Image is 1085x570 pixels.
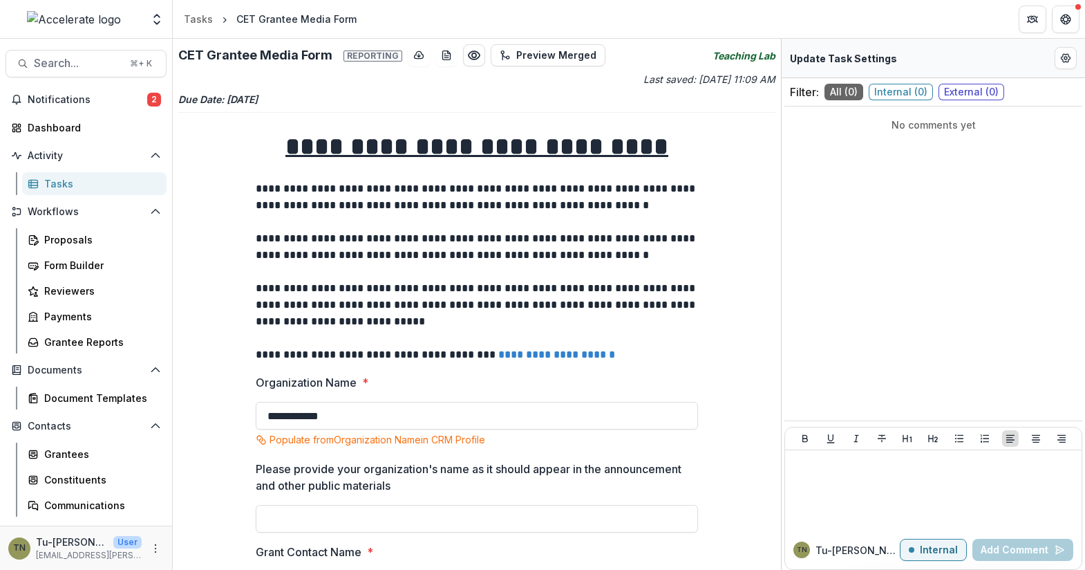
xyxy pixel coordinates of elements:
[44,335,155,349] div: Grantee Reports
[463,44,485,66] button: Preview 16c778e7-35b6-4dac-8db3-1b7fa66b2f9e.pdf
[28,150,144,162] span: Activity
[178,92,775,107] p: Due Date: [DATE]
[36,549,142,562] p: [EMAIL_ADDRESS][PERSON_NAME][DOMAIN_NAME]
[28,365,144,376] span: Documents
[44,498,155,513] div: Communications
[184,12,213,26] div: Tasks
[6,145,167,167] button: Open Activity
[13,544,26,553] div: Tu-Quyen Nguyen
[256,544,361,560] p: Grant Contact Name
[869,84,933,100] span: Internal ( 0 )
[797,430,813,447] button: Bold
[1019,6,1046,33] button: Partners
[36,535,108,549] p: Tu-[PERSON_NAME]
[408,44,430,66] button: download-button
[824,84,863,100] span: All ( 0 )
[972,539,1073,561] button: Add Comment
[22,279,167,302] a: Reviewers
[491,44,605,66] button: Preview Merged
[178,9,362,29] nav: breadcrumb
[822,430,839,447] button: Underline
[6,89,167,111] button: Notifications2
[256,374,357,391] p: Organization Name
[27,11,121,28] img: Accelerate logo
[6,415,167,437] button: Open Contacts
[28,206,144,218] span: Workflows
[44,391,155,405] div: Document Templates
[874,430,890,447] button: Strike
[44,258,155,273] div: Form Builder
[899,430,916,447] button: Heading 1
[22,387,167,410] a: Document Templates
[790,118,1077,132] p: No comments yet
[6,522,167,544] button: Open Data & Reporting
[113,536,142,549] p: User
[920,544,958,556] p: Internal
[22,468,167,491] a: Constituents
[44,232,155,247] div: Proposals
[1053,430,1070,447] button: Align Right
[1028,430,1044,447] button: Align Center
[6,201,167,223] button: Open Workflows
[28,94,147,106] span: Notifications
[797,546,807,553] div: Tu-Quyen Nguyen
[270,432,485,447] p: Populate from Organization Name in CRM Profile
[938,84,1004,100] span: External ( 0 )
[976,430,993,447] button: Ordered List
[256,461,690,494] p: Please provide your organization's name as it should appear in the announcement and other public ...
[6,359,167,381] button: Open Documents
[22,228,167,251] a: Proposals
[1052,6,1079,33] button: Get Help
[343,50,402,62] span: Reporting
[22,172,167,195] a: Tasks
[178,9,218,29] a: Tasks
[6,50,167,77] button: Search...
[28,421,144,432] span: Contacts
[480,72,775,86] p: Last saved: [DATE] 11:09 AM
[236,12,357,26] div: CET Grantee Media Form
[127,56,155,71] div: ⌘ + K
[6,116,167,139] a: Dashboard
[44,284,155,298] div: Reviewers
[147,93,161,107] span: 2
[44,176,155,191] div: Tasks
[790,84,819,100] p: Filter:
[713,48,775,63] i: Teaching Lab
[435,44,457,66] button: download-word-button
[1055,47,1077,69] button: Edit Form Settings
[44,447,155,461] div: Grantees
[22,494,167,517] a: Communications
[178,48,402,63] h2: CET Grantee Media Form
[900,539,967,561] button: Internal
[925,430,941,447] button: Heading 2
[22,254,167,277] a: Form Builder
[815,543,900,558] p: Tu-[PERSON_NAME] N
[22,305,167,328] a: Payments
[790,51,897,66] p: Update Task Settings
[951,430,968,447] button: Bullet List
[147,540,164,557] button: More
[1002,430,1019,447] button: Align Left
[22,331,167,353] a: Grantee Reports
[44,472,155,487] div: Constituents
[28,120,155,135] div: Dashboard
[22,443,167,466] a: Grantees
[44,309,155,324] div: Payments
[147,6,167,33] button: Open entity switcher
[848,430,865,447] button: Italicize
[34,57,122,70] span: Search...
